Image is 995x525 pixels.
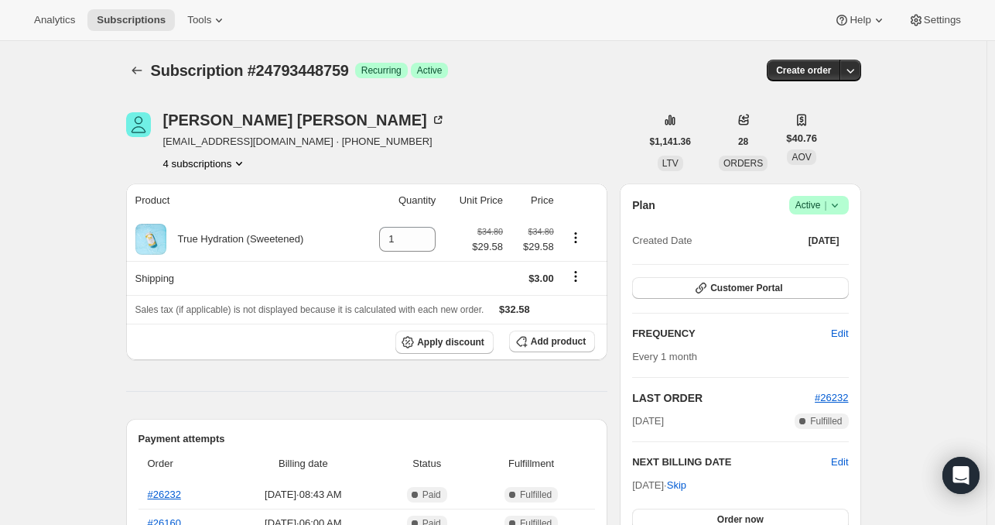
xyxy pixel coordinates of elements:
[632,479,686,491] span: [DATE] ·
[767,60,840,81] button: Create order
[831,455,848,470] button: Edit
[357,184,441,218] th: Quantity
[361,64,402,77] span: Recurring
[822,321,857,346] button: Edit
[151,62,349,79] span: Subscription #24793448759
[825,9,895,31] button: Help
[815,390,848,406] button: #26232
[563,268,588,285] button: Shipping actions
[417,64,443,77] span: Active
[163,156,248,171] button: Product actions
[641,131,700,153] button: $1,141.36
[632,413,664,429] span: [DATE]
[135,304,484,315] span: Sales tax (if applicable) is not displayed because it is calculated with each new order.
[710,282,782,294] span: Customer Portal
[520,489,552,501] span: Fulfilled
[138,447,225,481] th: Order
[187,14,211,26] span: Tools
[386,456,467,472] span: Status
[632,351,697,362] span: Every 1 month
[528,273,554,284] span: $3.00
[815,392,848,403] a: #26232
[508,184,559,218] th: Price
[632,326,831,341] h2: FREQUENCY
[163,112,446,128] div: [PERSON_NAME] [PERSON_NAME]
[472,239,503,255] span: $29.58
[632,233,692,249] span: Created Date
[824,199,826,211] span: |
[831,326,848,341] span: Edit
[850,14,870,26] span: Help
[662,158,679,169] span: LTV
[499,304,530,315] span: $32.58
[563,229,588,246] button: Product actions
[178,9,236,31] button: Tools
[138,431,596,447] h2: Payment attempts
[229,487,377,503] span: [DATE] · 08:43 AM
[650,136,691,148] span: $1,141.36
[229,456,377,472] span: Billing date
[528,227,554,236] small: $34.80
[776,64,831,77] span: Create order
[126,60,148,81] button: Subscriptions
[531,335,586,348] span: Add product
[477,456,586,472] span: Fulfillment
[395,331,494,354] button: Apply discount
[809,235,839,247] span: [DATE]
[512,239,554,255] span: $29.58
[632,277,848,299] button: Customer Portal
[87,9,175,31] button: Subscriptions
[632,390,815,406] h2: LAST ORDER
[723,158,763,169] span: ORDERS
[899,9,970,31] button: Settings
[799,230,849,252] button: [DATE]
[658,473,696,498] button: Skip
[667,478,686,493] span: Skip
[792,152,811,163] span: AOV
[810,415,842,427] span: Fulfilled
[148,489,181,500] a: #26232
[632,197,655,213] h2: Plan
[477,227,503,236] small: $34.80
[795,197,843,213] span: Active
[126,261,357,295] th: Shipping
[738,136,748,148] span: 28
[924,14,961,26] span: Settings
[166,232,304,247] div: True Hydration (Sweetened)
[25,9,84,31] button: Analytics
[422,489,441,501] span: Paid
[509,331,595,352] button: Add product
[126,184,357,218] th: Product
[729,131,757,153] button: 28
[126,112,151,137] span: Heather Hockin
[440,184,508,218] th: Unit Price
[942,457,980,494] div: Open Intercom Messenger
[786,131,817,146] span: $40.76
[97,14,166,26] span: Subscriptions
[135,224,166,255] img: product img
[163,134,446,149] span: [EMAIL_ADDRESS][DOMAIN_NAME] · [PHONE_NUMBER]
[632,455,831,470] h2: NEXT BILLING DATE
[34,14,75,26] span: Analytics
[417,336,484,348] span: Apply discount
